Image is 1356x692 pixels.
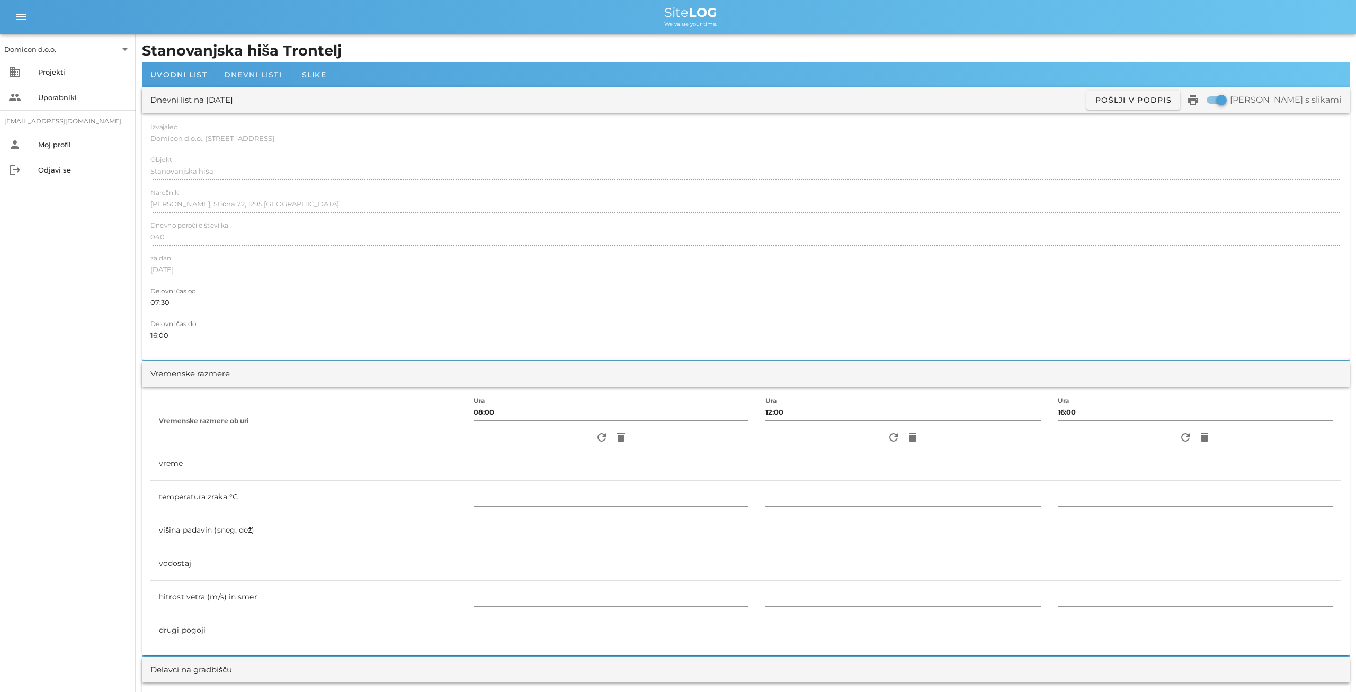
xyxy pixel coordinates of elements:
[150,395,465,447] th: Vremenske razmere ob uri
[614,431,627,444] i: delete
[765,397,777,405] label: Ura
[4,44,56,54] div: Domicon d.o.o.
[150,320,196,328] label: Delovni čas do
[150,156,172,164] label: Objekt
[664,5,717,20] span: Site
[1179,431,1192,444] i: refresh
[150,189,179,197] label: Naročnik
[8,91,21,104] i: people
[150,664,232,676] div: Delavci na gradbišču
[595,431,608,444] i: refresh
[906,431,919,444] i: delete
[150,70,207,79] span: Uvodni list
[150,255,171,263] label: za dan
[224,70,282,79] span: Dnevni listi
[38,166,127,174] div: Odjavi se
[1058,397,1069,405] label: Ura
[664,21,717,28] span: We value your time.
[150,222,228,230] label: Dnevno poročilo številka
[150,94,233,106] div: Dnevni list na [DATE]
[887,431,900,444] i: refresh
[1205,578,1356,692] div: Pripomoček za klepet
[150,481,465,514] td: temperatura zraka °C
[150,581,465,614] td: hitrost vetra (m/s) in smer
[142,40,1350,62] h1: Stanovanjska hiša Trontelj
[15,11,28,23] i: menu
[1230,95,1341,105] label: [PERSON_NAME] s slikami
[150,287,196,295] label: Delovni čas od
[474,397,485,405] label: Ura
[8,66,21,78] i: business
[150,447,465,481] td: vreme
[1086,91,1180,110] button: Pošlji v podpis
[150,614,465,647] td: drugi pogoji
[38,140,127,149] div: Moj profil
[1095,95,1172,105] span: Pošlji v podpis
[302,70,326,79] span: Slike
[1198,431,1211,444] i: delete
[150,123,177,131] label: Izvajalec
[38,68,127,76] div: Projekti
[150,547,465,581] td: vodostaj
[8,164,21,176] i: logout
[1186,94,1199,106] i: print
[689,5,717,20] b: LOG
[38,93,127,102] div: Uporabniki
[119,43,131,56] i: arrow_drop_down
[4,41,131,58] div: Domicon d.o.o.
[150,368,230,380] div: Vremenske razmere
[150,514,465,547] td: višina padavin (sneg, dež)
[8,138,21,151] i: person
[1205,578,1356,692] iframe: Chat Widget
